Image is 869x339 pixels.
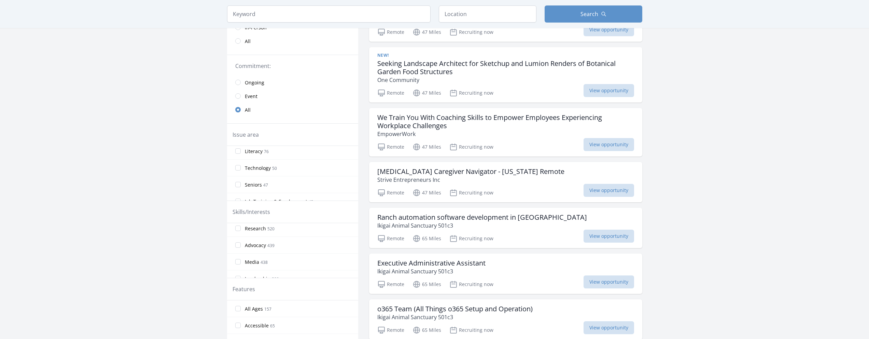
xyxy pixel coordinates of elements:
p: 47 Miles [412,189,441,197]
input: Seniors 47 [235,182,241,187]
a: Event [227,89,358,103]
span: View opportunity [584,184,634,197]
a: We Train You With Coaching Skills to Empower Employees Experiencing Workplace Challenges EmpowerW... [369,108,642,157]
p: 65 Miles [412,280,441,288]
input: Accessible 65 [235,323,241,328]
span: Literacy [245,148,263,155]
p: One Community [377,76,634,84]
span: All [245,107,251,113]
span: Media [245,259,259,266]
p: Ikigai Animal Sanctuary 501c3 [377,221,587,230]
span: View opportunity [584,230,634,243]
span: 50 [272,165,277,171]
span: View opportunity [584,23,634,36]
a: All [227,103,358,117]
span: Event [245,93,257,100]
span: Research [245,225,266,232]
p: Remote [377,280,404,288]
a: Ongoing [227,76,358,89]
legend: Issue area [233,131,259,139]
span: View opportunity [584,84,634,97]
span: 43 [309,199,313,205]
span: Leadership [245,275,270,282]
input: Leadership 290 [235,276,241,281]
p: Ikigai Animal Sanctuary 501c3 [377,313,533,321]
input: Media 438 [235,259,241,265]
span: View opportunity [584,321,634,334]
input: Literacy 76 [235,148,241,154]
input: Technology 50 [235,165,241,171]
p: Ikigai Animal Sanctuary 501c3 [377,267,486,275]
span: Job Training & Employment [245,198,307,205]
span: 65 [270,323,275,329]
input: Advocacy 439 [235,242,241,248]
p: Remote [377,28,404,36]
span: All Ages [245,306,263,312]
input: Job Training & Employment 43 [235,199,241,204]
span: All [245,38,251,45]
p: Recruiting now [449,189,493,197]
p: Recruiting now [449,280,493,288]
h3: [MEDICAL_DATA] Caregiver Navigator - [US_STATE] Remote [377,167,564,176]
a: New! Seeking Landscape Architect for Sketchup and Lumion Renders of Botanical Garden Food Structu... [369,47,642,103]
p: Remote [377,143,404,151]
p: Recruiting now [449,326,493,334]
legend: Commitment: [235,62,350,70]
p: Remote [377,189,404,197]
span: 157 [264,306,271,312]
span: 76 [264,149,269,154]
a: Ranch automation software development in [GEOGRAPHIC_DATA] Ikigai Animal Sanctuary 501c3 Remote 6... [369,208,642,248]
span: 439 [267,243,275,248]
p: EmpowerWork [377,130,634,138]
p: Recruiting now [449,234,493,243]
h3: o365 Team (All Things o365 Setup and Operation) [377,305,533,313]
input: All Ages 157 [235,306,241,311]
input: Location [439,5,536,23]
span: View opportunity [584,138,634,151]
p: Recruiting now [449,28,493,36]
span: 47 [263,182,268,188]
p: Remote [377,89,404,97]
span: Advocacy [245,242,266,249]
p: Remote [377,234,404,243]
h3: Executive Administrative Assistant [377,259,486,267]
span: Technology [245,165,271,172]
p: Recruiting now [449,143,493,151]
button: Search [545,5,642,23]
p: 47 Miles [412,143,441,151]
span: New! [377,53,389,58]
p: 47 Miles [412,28,441,36]
input: Keyword [227,5,431,23]
p: 65 Miles [412,234,441,243]
span: Accessible [245,322,269,329]
p: Remote [377,326,404,334]
a: Executive Administrative Assistant Ikigai Animal Sanctuary 501c3 Remote 65 Miles Recruiting now V... [369,254,642,294]
p: Recruiting now [449,89,493,97]
a: [MEDICAL_DATA] Caregiver Navigator - [US_STATE] Remote Strive Entrepreneurs Inc Remote 47 Miles R... [369,162,642,202]
input: Research 520 [235,226,241,231]
a: All [227,34,358,48]
h3: Seeking Landscape Architect for Sketchup and Lumion Renders of Botanical Garden Food Structures [377,59,634,76]
h3: We Train You With Coaching Skills to Empower Employees Experiencing Workplace Challenges [377,113,634,130]
span: Search [580,10,598,18]
legend: Features [233,285,255,293]
span: 290 [272,276,279,282]
span: Ongoing [245,79,264,86]
span: View opportunity [584,275,634,288]
legend: Skills/Interests [233,208,270,216]
p: Strive Entrepreneurs Inc [377,176,564,184]
p: 47 Miles [412,89,441,97]
p: 65 Miles [412,326,441,334]
span: 438 [261,259,268,265]
h3: Ranch automation software development in [GEOGRAPHIC_DATA] [377,213,587,221]
span: 520 [267,226,275,232]
span: Seniors [245,181,262,188]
